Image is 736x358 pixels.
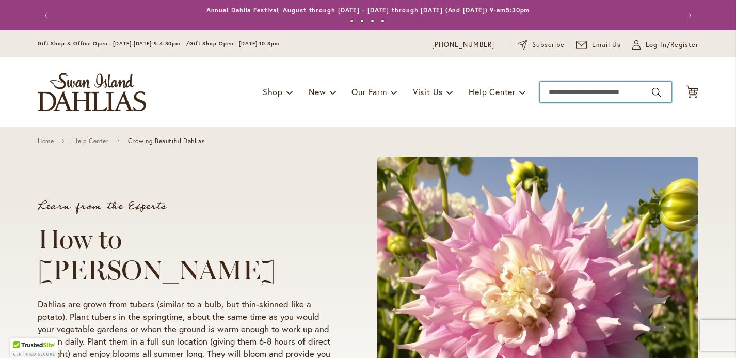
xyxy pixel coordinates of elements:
span: Help Center [469,86,516,97]
button: 1 of 4 [350,19,354,23]
a: store logo [38,73,146,111]
a: Subscribe [518,40,565,50]
button: Next [678,5,698,26]
span: Gift Shop & Office Open - [DATE]-[DATE] 9-4:30pm / [38,40,189,47]
a: Log In/Register [632,40,698,50]
span: Visit Us [413,86,443,97]
span: Email Us [592,40,621,50]
p: Learn from the Experts [38,201,338,211]
a: [PHONE_NUMBER] [432,40,494,50]
span: Our Farm [351,86,387,97]
span: Gift Shop Open - [DATE] 10-3pm [189,40,279,47]
span: Subscribe [532,40,565,50]
button: 3 of 4 [371,19,374,23]
a: Help Center [73,137,109,145]
button: Previous [38,5,58,26]
span: Growing Beautiful Dahlias [128,137,204,145]
button: 2 of 4 [360,19,364,23]
span: Log In/Register [646,40,698,50]
a: Home [38,137,54,145]
a: Email Us [576,40,621,50]
h1: How to [PERSON_NAME] [38,224,338,286]
span: Shop [263,86,283,97]
span: New [309,86,326,97]
a: Annual Dahlia Festival, August through [DATE] - [DATE] through [DATE] (And [DATE]) 9-am5:30pm [206,6,530,14]
button: 4 of 4 [381,19,385,23]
